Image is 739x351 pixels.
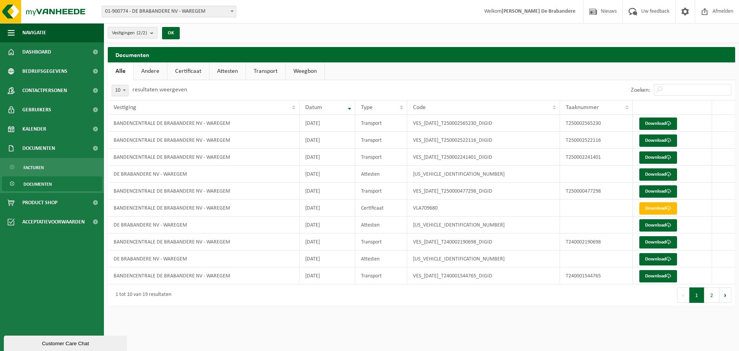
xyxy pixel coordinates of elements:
[108,200,299,217] td: BANDENCENTRALE DE BRABANDERE NV - WAREGEM
[407,250,560,267] td: [US_VEHICLE_IDENTIFICATION_NUMBER]
[108,267,299,284] td: BANDENCENTRALE DE BRABANDERE NV - WAREGEM
[719,287,731,303] button: Next
[639,270,677,282] a: Download
[108,149,299,166] td: BANDENCENTRALE DE BRABANDERE NV - WAREGEM
[246,62,285,80] a: Transport
[102,6,236,17] span: 01-900774 - DE BRABANDERE NV - WAREGEM
[112,27,147,39] span: Vestigingen
[22,62,67,81] span: Bedrijfsgegevens
[299,217,355,233] td: [DATE]
[22,193,57,212] span: Product Shop
[209,62,246,80] a: Attesten
[22,139,55,158] span: Documenten
[299,132,355,149] td: [DATE]
[112,288,171,302] div: 1 tot 10 van 19 resultaten
[112,85,129,96] span: 10
[407,132,560,149] td: VES_[DATE]_T250002522116_DIGID
[355,149,407,166] td: Transport
[2,160,102,175] a: Facturen
[677,287,689,303] button: Previous
[639,118,677,130] a: Download
[108,183,299,200] td: BANDENCENTRALE DE BRABANDERE NV - WAREGEM
[355,267,407,284] td: Transport
[23,160,44,175] span: Facturen
[355,217,407,233] td: Attesten
[22,212,85,232] span: Acceptatievoorwaarden
[560,149,633,166] td: T250002241401
[299,233,355,250] td: [DATE]
[407,149,560,166] td: VES_[DATE]_T250002241401_DIGID
[299,166,355,183] td: [DATE]
[639,236,677,249] a: Download
[566,104,599,111] span: Taaknummer
[361,104,373,111] span: Type
[407,217,560,233] td: [US_VEHICLE_IDENTIFICATION_NUMBER]
[108,27,157,39] button: Vestigingen(2/2)
[560,132,633,149] td: T250002522116
[560,183,633,200] td: T250000477298
[108,166,299,183] td: DE BRABANDERE NV - WAREGEM
[639,134,677,147] a: Download
[299,250,355,267] td: [DATE]
[108,250,299,267] td: DE BRABANDERE NV - WAREGEM
[689,287,704,303] button: 1
[23,177,52,191] span: Documenten
[299,267,355,284] td: [DATE]
[355,166,407,183] td: Attesten
[639,168,677,181] a: Download
[108,132,299,149] td: BANDENCENTRALE DE BRABANDERE NV - WAREGEM
[560,233,633,250] td: T240002190698
[407,233,560,250] td: VES_[DATE]_T240002190698_DIGID
[22,42,51,62] span: Dashboard
[639,253,677,265] a: Download
[299,200,355,217] td: [DATE]
[22,100,51,119] span: Gebruikers
[639,219,677,232] a: Download
[114,104,136,111] span: Vestiging
[137,30,147,35] count: (2/2)
[407,183,560,200] td: VES_[DATE]_T250000477298_DIGID
[502,8,575,14] strong: [PERSON_NAME] De Brabandere
[108,115,299,132] td: BANDENCENTRALE DE BRABANDERE NV - WAREGEM
[355,115,407,132] td: Transport
[407,115,560,132] td: VES_[DATE]_T250002565230_DIGID
[162,27,180,39] button: OK
[299,149,355,166] td: [DATE]
[108,217,299,233] td: DE BRABANDERE NV - WAREGEM
[112,85,128,96] span: 10
[108,62,133,80] a: Alle
[355,233,407,250] td: Transport
[407,166,560,183] td: [US_VEHICLE_IDENTIFICATION_NUMBER]
[22,23,46,42] span: Navigatie
[355,132,407,149] td: Transport
[299,115,355,132] td: [DATE]
[299,183,355,200] td: [DATE]
[560,115,633,132] td: T250002565230
[2,176,102,191] a: Documenten
[22,81,67,100] span: Contactpersonen
[355,183,407,200] td: Transport
[286,62,324,80] a: Weegbon
[108,233,299,250] td: BANDENCENTRALE DE BRABANDERE NV - WAREGEM
[22,119,46,139] span: Kalender
[305,104,322,111] span: Datum
[560,267,633,284] td: T240001544765
[407,200,560,217] td: VLA709680
[134,62,167,80] a: Andere
[704,287,719,303] button: 2
[355,250,407,267] td: Attesten
[631,87,650,93] label: Zoeken:
[639,185,677,198] a: Download
[167,62,209,80] a: Certificaat
[413,104,426,111] span: Code
[407,267,560,284] td: VES_[DATE]_T240001544765_DIGID
[639,151,677,164] a: Download
[4,334,129,351] iframe: chat widget
[639,202,677,215] a: Download
[108,47,735,62] h2: Documenten
[132,87,187,93] label: resultaten weergeven
[355,200,407,217] td: Certificaat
